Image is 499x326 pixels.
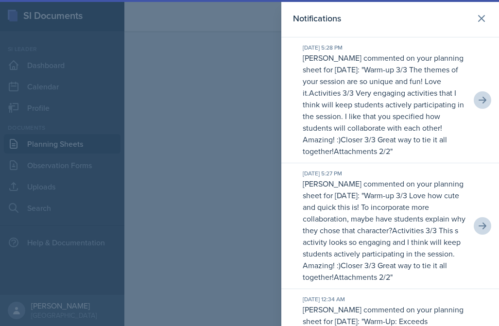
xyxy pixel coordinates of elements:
div: [DATE] 5:28 PM [303,43,468,52]
p: [PERSON_NAME] commented on your planning sheet for [DATE]: " " [303,52,468,157]
p: Attachments 2/2 [334,146,390,156]
p: Warm-up 3/3 The themes of your session are so unique and fun! Love it. [303,64,458,98]
p: Warm-up 3/3 Love how cute and quick this is! To incorporate more collaboration, maybe have studen... [303,190,465,236]
div: [DATE] 12:34 AM [303,295,468,304]
p: Attachments 2/2 [334,272,390,282]
p: Closer 3/3 Great way to tie it all together! [303,260,447,282]
p: Activities 3/3 Very engaging activities that I think will keep students actively participating in... [303,87,464,145]
h2: Notifications [293,12,341,25]
p: [PERSON_NAME] commented on your planning sheet for [DATE]: " " [303,178,468,283]
p: Closer 3/3 Great way to tie it all together! [303,134,447,156]
div: [DATE] 5:27 PM [303,169,468,178]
